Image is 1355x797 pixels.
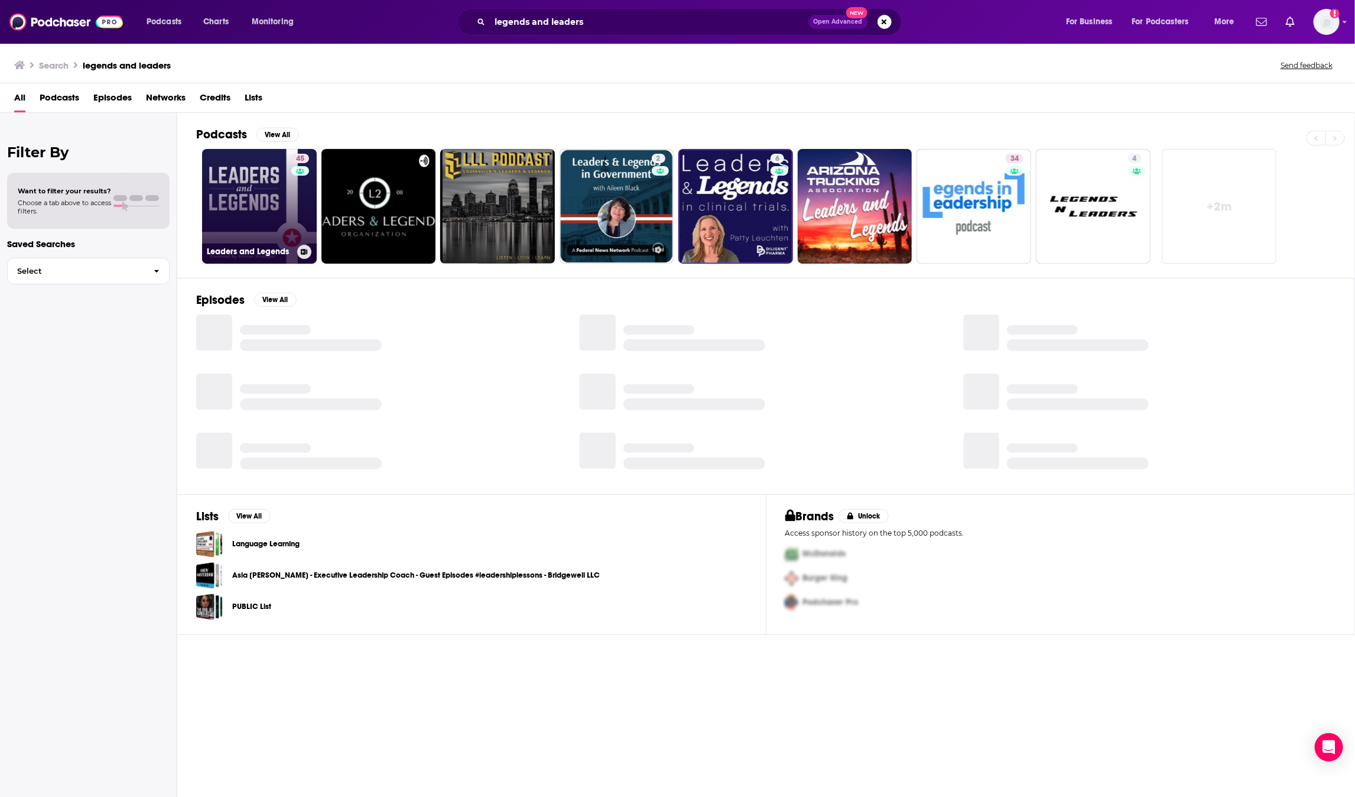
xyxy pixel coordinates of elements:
span: Monitoring [252,14,294,30]
a: 4 [1128,154,1142,163]
a: PUBLIC List [232,600,271,613]
span: Charts [203,14,229,30]
a: Language Learning [232,537,300,550]
button: Select [7,258,170,284]
a: 45 [291,154,309,163]
a: 6 [771,154,784,163]
span: Open Advanced [814,19,863,25]
a: PUBLIC List [196,594,223,620]
a: 34 [1006,154,1023,163]
span: Podchaser Pro [803,598,859,608]
span: Logged in as caitlinhogge [1314,9,1340,35]
span: 4 [1133,153,1137,165]
img: User Profile [1314,9,1340,35]
h2: Brands [785,509,834,524]
span: For Business [1066,14,1113,30]
img: Second Pro Logo [781,566,803,591]
a: Asia [PERSON_NAME] - Executive Leadership Coach - Guest Episodes #leadershiplessons - Bridgewell LLC [232,569,600,582]
span: 34 [1010,153,1019,165]
span: For Podcasters [1132,14,1189,30]
button: View All [228,509,271,523]
p: Saved Searches [7,238,170,250]
img: Third Pro Logo [781,591,803,615]
button: open menu [138,12,197,31]
button: Open AdvancedNew [808,15,868,29]
p: Access sponsor history on the top 5,000 podcasts. [785,529,1336,537]
a: Show notifications dropdown [1252,12,1272,32]
span: 45 [296,153,304,165]
h3: legends and leaders [83,60,171,71]
button: View All [256,128,299,142]
h3: Search [39,60,69,71]
a: Language Learning [196,531,223,558]
span: Burger King [803,574,848,584]
a: Asia Bribiesca-Hedin - Executive Leadership Coach - Guest Episodes #leadershiplessons - Bridgewel... [196,562,223,589]
span: 6 [775,153,779,165]
a: 45Leaders and Legends [202,149,317,264]
a: 34 [917,149,1031,264]
h2: Podcasts [196,127,247,142]
span: McDonalds [803,549,846,559]
div: Open Intercom Messenger [1315,733,1343,762]
span: Podcasts [147,14,181,30]
span: Want to filter your results? [18,187,111,195]
span: 2 [657,153,661,165]
a: Lists [245,88,262,112]
a: ListsView All [196,509,271,524]
a: 2 [652,154,665,163]
h2: Filter By [7,144,170,161]
svg: Add a profile image [1330,9,1340,18]
span: Choose a tab above to access filters. [18,199,111,215]
button: open menu [243,12,309,31]
button: open menu [1125,12,1206,31]
h2: Lists [196,509,219,524]
img: First Pro Logo [781,542,803,566]
button: Unlock [839,509,889,523]
a: +2m [1162,149,1277,264]
span: More [1214,14,1234,30]
img: Podchaser - Follow, Share and Rate Podcasts [9,11,123,33]
a: Credits [200,88,230,112]
a: Podcasts [40,88,79,112]
div: Search podcasts, credits, & more... [469,8,913,35]
button: open menu [1206,12,1249,31]
a: Show notifications dropdown [1281,12,1299,32]
a: PodcastsView All [196,127,299,142]
a: Networks [146,88,186,112]
a: 4 [1036,149,1151,264]
h2: Episodes [196,293,245,307]
button: Show profile menu [1314,9,1340,35]
a: Episodes [93,88,132,112]
span: Select [8,267,144,275]
a: Charts [196,12,236,31]
h3: Leaders and Legends [207,247,293,257]
button: open menu [1058,12,1127,31]
a: All [14,88,25,112]
a: 2 [560,149,674,264]
button: View All [254,293,297,307]
span: New [846,7,867,18]
a: 6 [678,149,793,264]
a: EpisodesView All [196,293,297,307]
input: Search podcasts, credits, & more... [490,12,808,31]
button: Send feedback [1277,60,1336,70]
